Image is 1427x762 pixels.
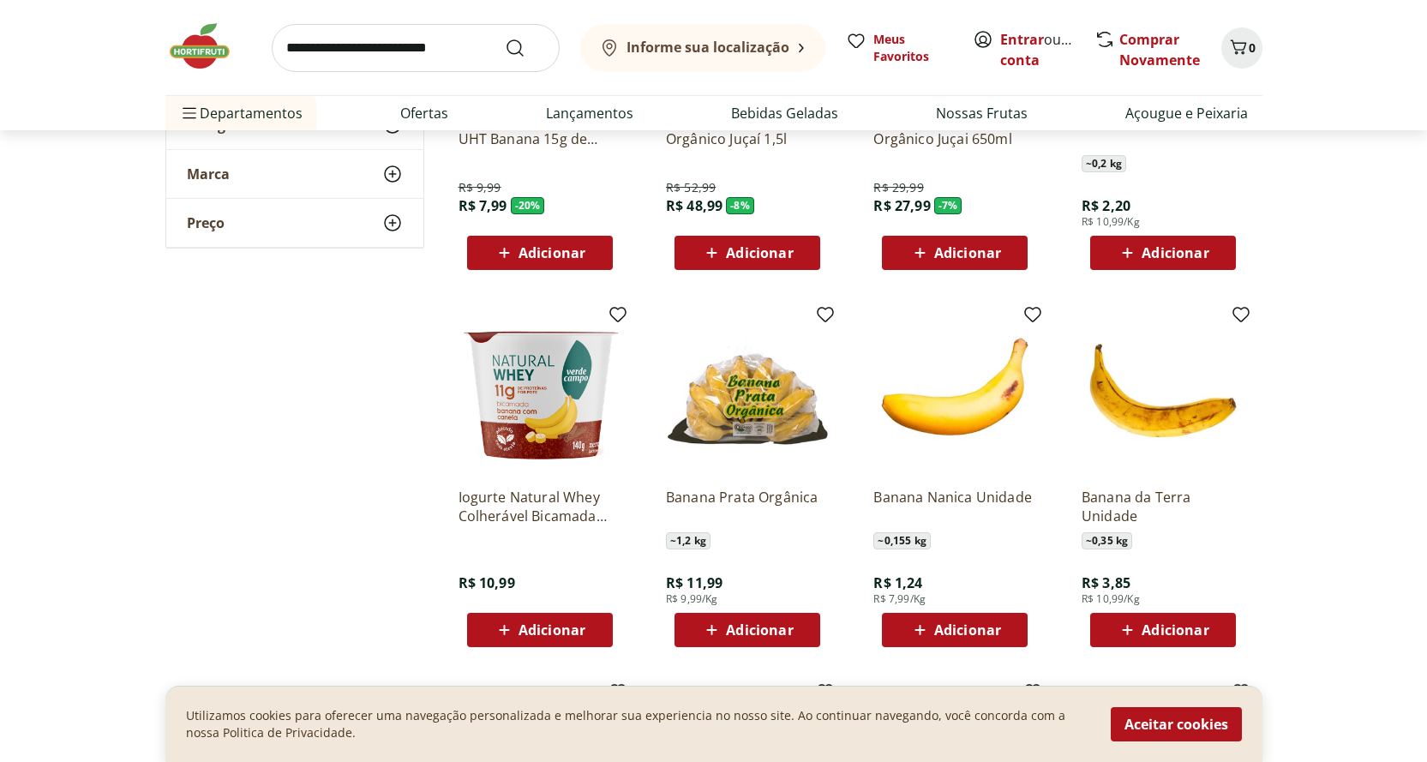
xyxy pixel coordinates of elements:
[1142,246,1208,260] span: Adicionar
[873,532,930,549] span: ~ 0,155 kg
[187,165,230,183] span: Marca
[1111,707,1242,741] button: Aceitar cookies
[1082,311,1244,474] img: Banana da Terra Unidade
[505,38,546,58] button: Submit Search
[666,573,722,592] span: R$ 11,99
[726,623,793,637] span: Adicionar
[1082,488,1244,525] a: Banana da Terra Unidade
[873,592,926,606] span: R$ 7,99/Kg
[666,592,718,606] span: R$ 9,99/Kg
[186,707,1090,741] p: Utilizamos cookies para oferecer uma navegação personalizada e melhorar sua experiencia no nosso ...
[666,179,716,196] span: R$ 52,99
[1082,532,1132,549] span: ~ 0,35 kg
[179,93,200,134] button: Menu
[873,196,930,215] span: R$ 27,99
[1119,30,1200,69] a: Comprar Novamente
[873,31,952,65] span: Meus Favoritos
[459,196,507,215] span: R$ 7,99
[459,179,501,196] span: R$ 9,99
[459,573,515,592] span: R$ 10,99
[873,311,1036,474] img: Banana Nanica Unidade
[1249,39,1256,56] span: 0
[1082,215,1140,229] span: R$ 10,99/Kg
[934,246,1001,260] span: Adicionar
[666,532,711,549] span: ~ 1,2 kg
[1000,30,1044,49] a: Entrar
[1125,103,1248,123] a: Açougue e Peixaria
[1142,623,1208,637] span: Adicionar
[511,197,545,214] span: - 20 %
[882,236,1028,270] button: Adicionar
[1221,27,1262,69] button: Carrinho
[1082,592,1140,606] span: R$ 10,99/Kg
[1082,196,1130,215] span: R$ 2,20
[873,488,1036,525] a: Banana Nanica Unidade
[675,236,820,270] button: Adicionar
[272,24,560,72] input: search
[166,199,423,247] button: Preço
[627,38,789,57] b: Informe sua localização
[882,613,1028,647] button: Adicionar
[726,197,754,214] span: - 8 %
[666,488,829,525] a: Banana Prata Orgânica
[467,236,613,270] button: Adicionar
[166,150,423,198] button: Marca
[731,103,838,123] a: Bebidas Geladas
[726,246,793,260] span: Adicionar
[936,103,1028,123] a: Nossas Frutas
[519,246,585,260] span: Adicionar
[459,311,621,474] img: Iogurte Natural Whey Colherável Bicamada Banana com Canela 11g de Proteína Verde Campo 140g
[666,196,722,215] span: R$ 48,99
[546,103,633,123] a: Lançamentos
[675,613,820,647] button: Adicionar
[1000,29,1076,70] span: ou
[873,573,922,592] span: R$ 1,24
[467,613,613,647] button: Adicionar
[1090,613,1236,647] button: Adicionar
[459,488,621,525] a: Iogurte Natural Whey Colherável Bicamada Banana com Canela 11g de Proteína Verde Campo 140g
[873,179,923,196] span: R$ 29,99
[580,24,825,72] button: Informe sua localização
[187,214,225,231] span: Preço
[1090,236,1236,270] button: Adicionar
[179,93,303,134] span: Departamentos
[400,103,448,123] a: Ofertas
[1082,155,1126,172] span: ~ 0,2 kg
[165,21,251,72] img: Hortifruti
[1000,30,1094,69] a: Criar conta
[519,623,585,637] span: Adicionar
[934,197,962,214] span: - 7 %
[1082,573,1130,592] span: R$ 3,85
[846,31,952,65] a: Meus Favoritos
[934,623,1001,637] span: Adicionar
[666,311,829,474] img: Banana Prata Orgânica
